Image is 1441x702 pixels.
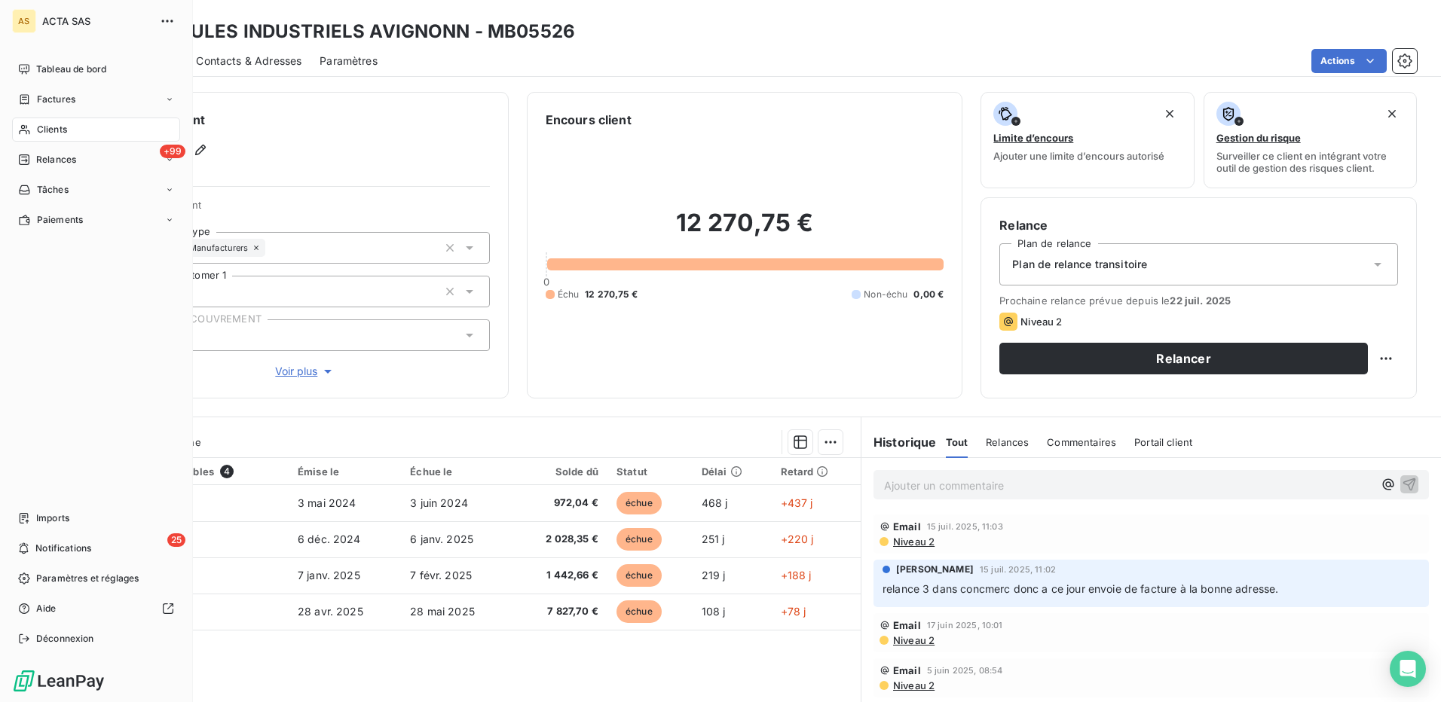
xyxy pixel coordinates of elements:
span: Imports [36,511,69,525]
span: Prochaine relance prévue depuis le [999,295,1398,307]
h2: 12 270,75 € [546,208,944,253]
span: Niveau 2 [892,634,935,646]
span: Email [893,664,921,676]
span: Gestion du risque [1216,132,1301,144]
span: Notifications [35,542,91,555]
span: 2 028,35 € [522,532,598,547]
span: Surveiller ce client en intégrant votre outil de gestion des risques client. [1216,150,1404,174]
div: Statut [616,465,684,478]
span: Niveau 2 [892,679,935,691]
span: +78 j [781,605,806,618]
div: Pièces comptables [121,465,280,478]
h6: Relance [999,216,1398,234]
span: échue [616,492,662,514]
a: Aide [12,597,180,621]
span: 5 juin 2025, 08:54 [927,666,1003,675]
img: Logo LeanPay [12,669,106,693]
span: 0 [543,276,549,288]
span: Déconnexion [36,632,94,646]
span: 22 juil. 2025 [1170,295,1231,307]
div: Retard [781,465,852,478]
span: échue [616,600,662,623]
button: Gestion du risqueSurveiller ce client en intégrant votre outil de gestion des risques client. [1204,92,1417,188]
div: AS [12,9,36,33]
h3: VEHICULES INDUSTRIELS AVIGNONN - MB05526 [133,18,575,45]
button: Voir plus [121,363,490,380]
span: Relances [986,436,1029,448]
span: ACTA SAS [42,15,151,27]
span: +220 j [781,533,814,545]
span: +437 j [781,496,813,509]
a: Tâches [12,178,180,202]
a: Tableau de bord [12,57,180,81]
span: Non-échu [864,288,907,301]
button: Limite d’encoursAjouter une limite d’encours autorisé [981,92,1194,188]
span: Relances [36,153,76,166]
span: Niveau 2 [892,536,935,548]
span: Voir plus [275,364,335,379]
span: Factures [37,93,75,106]
span: 251 j [702,533,725,545]
span: [PERSON_NAME] [896,563,974,576]
span: Ajouter une limite d’encours autorisé [993,150,1164,162]
span: 3 mai 2024 [298,496,356,509]
span: Commentaires [1047,436,1116,448]
a: +99Relances [12,148,180,172]
span: Plan de relance transitoire [1012,257,1147,272]
span: Paramètres et réglages [36,572,139,585]
button: Relancer [999,343,1368,374]
span: +99 [160,145,185,158]
span: 28 mai 2025 [410,605,475,618]
input: Ajouter une valeur [265,241,277,255]
span: Email [893,619,921,631]
div: Open Intercom Messenger [1390,651,1426,687]
span: échue [616,564,662,587]
a: Factures [12,87,180,111]
span: Propriétés Client [121,199,490,220]
a: Clients [12,118,180,142]
span: Tâches [37,183,69,197]
span: 15 juil. 2025, 11:03 [927,522,1003,531]
span: relance 3 dans concmerc donc a ce jour envoie de facture à la bonne adresse. [883,582,1278,595]
span: échue [616,528,662,551]
span: 6 déc. 2024 [298,533,361,545]
div: Délai [702,465,763,478]
span: 219 j [702,569,726,581]
span: Automotive Manufacturers [139,243,249,252]
span: Paramètres [320,53,378,69]
span: Clients [37,123,67,136]
span: 0,00 € [913,288,944,301]
span: 6 janv. 2025 [410,533,473,545]
span: 468 j [702,496,728,509]
span: Portail client [1134,436,1192,448]
span: 3 juin 2024 [410,496,468,509]
h6: Historique [861,433,937,451]
span: Paiements [37,213,83,227]
div: Émise le [298,465,392,478]
span: 1 442,66 € [522,568,598,583]
span: 25 [167,533,185,547]
span: 972,04 € [522,496,598,511]
a: Paiements [12,208,180,232]
span: 4 [220,465,234,478]
span: 28 avr. 2025 [298,605,363,618]
span: 108 j [702,605,726,618]
span: Aide [36,602,57,615]
a: Imports [12,506,180,530]
span: 7 janv. 2025 [298,569,360,581]
a: Paramètres et réglages [12,566,180,591]
span: +188 j [781,569,812,581]
button: Actions [1311,49,1387,73]
div: Solde dû [522,465,598,478]
span: 7 févr. 2025 [410,569,472,581]
h6: Encours client [546,111,632,129]
div: Échue le [410,465,503,478]
span: Tout [946,436,968,448]
span: Contacts & Adresses [196,53,301,69]
span: Tableau de bord [36,63,106,76]
span: 7 827,70 € [522,604,598,619]
span: Limite d’encours [993,132,1073,144]
span: Niveau 2 [1020,316,1062,328]
span: 17 juin 2025, 10:01 [927,621,1003,630]
span: Échu [558,288,580,301]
